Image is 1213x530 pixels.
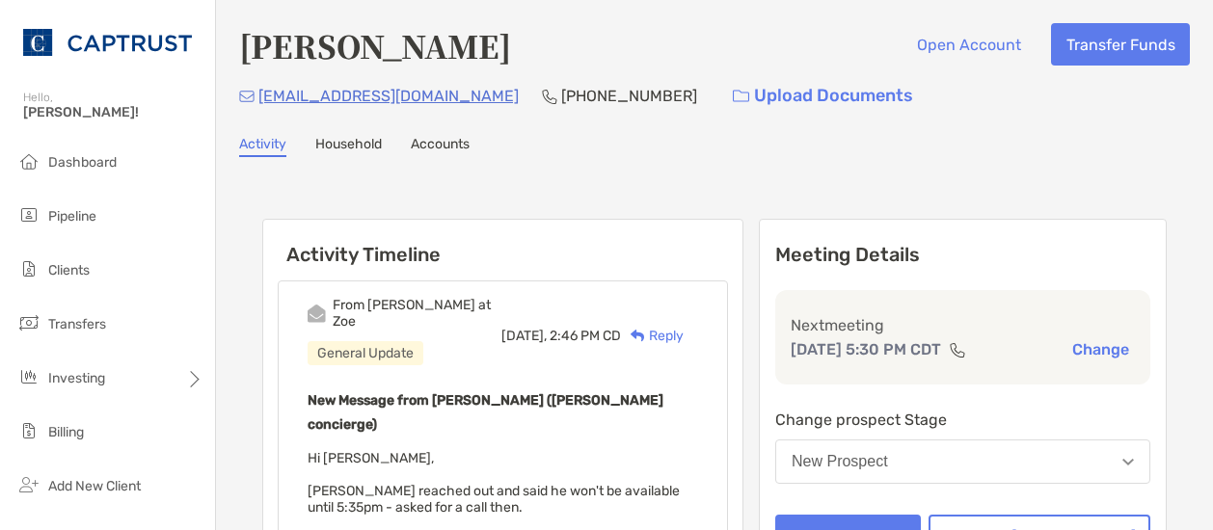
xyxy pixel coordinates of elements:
[542,89,557,104] img: Phone Icon
[411,136,470,157] a: Accounts
[239,91,255,102] img: Email Icon
[315,136,382,157] a: Household
[17,311,40,334] img: transfers icon
[949,342,966,358] img: communication type
[775,408,1150,432] p: Change prospect Stage
[791,337,941,361] p: [DATE] 5:30 PM CDT
[48,478,141,494] span: Add New Client
[1051,23,1190,66] button: Transfer Funds
[23,8,192,77] img: CAPTRUST Logo
[631,330,645,342] img: Reply icon
[17,149,40,172] img: dashboard icon
[48,316,106,332] span: Transfers
[501,328,547,344] span: [DATE],
[308,392,663,433] b: New Message from [PERSON_NAME] ([PERSON_NAME] concierge)
[17,257,40,280] img: clients icon
[550,328,621,344] span: 2:46 PM CD
[48,370,105,386] span: Investing
[48,424,84,440] span: Billing
[48,208,96,225] span: Pipeline
[239,136,286,157] a: Activity
[17,419,40,442] img: billing icon
[17,203,40,226] img: pipeline icon
[733,90,749,103] img: button icon
[792,453,888,470] div: New Prospect
[17,473,40,496] img: add_new_client icon
[1122,459,1134,465] img: Open dropdown arrow
[333,297,501,330] div: From [PERSON_NAME] at Zoe
[23,104,203,120] span: [PERSON_NAME]!
[263,220,742,266] h6: Activity Timeline
[775,439,1150,484] button: New Prospect
[561,84,697,108] p: [PHONE_NUMBER]
[48,262,90,278] span: Clients
[775,243,1150,267] p: Meeting Details
[48,154,117,171] span: Dashboard
[17,365,40,388] img: investing icon
[791,313,1135,337] p: Next meeting
[621,326,684,346] div: Reply
[239,23,511,67] h4: [PERSON_NAME]
[308,341,423,365] div: General Update
[902,23,1036,66] button: Open Account
[308,305,326,323] img: Event icon
[720,75,926,117] a: Upload Documents
[258,84,519,108] p: [EMAIL_ADDRESS][DOMAIN_NAME]
[1066,339,1135,359] button: Change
